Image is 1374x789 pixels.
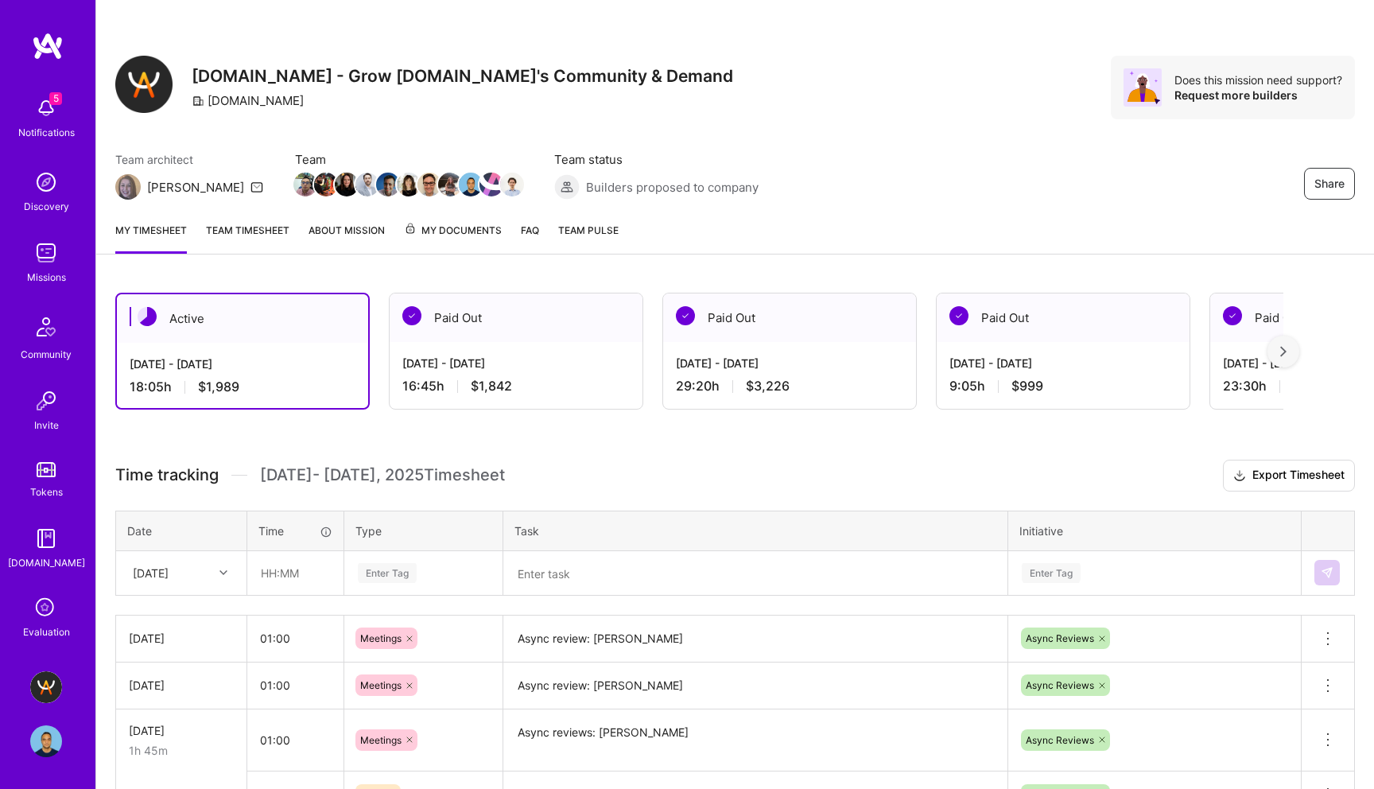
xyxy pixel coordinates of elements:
img: Invite [30,385,62,417]
img: logo [32,32,64,60]
div: Community [21,346,72,363]
i: icon Mail [250,181,263,193]
img: User Avatar [30,725,62,757]
input: HH:MM [247,719,343,761]
div: 29:20 h [676,378,903,394]
div: Evaluation [23,624,70,640]
div: Initiative [1019,523,1290,539]
span: My Documents [404,222,502,239]
img: Team Member Avatar [335,173,359,196]
a: Team Member Avatar [398,171,419,198]
div: [DATE] [129,630,234,647]
img: Team Member Avatar [459,173,483,196]
textarea: Async review: [PERSON_NAME] [505,664,1006,708]
div: [DOMAIN_NAME] [8,554,85,571]
img: Paid Out [1223,306,1242,325]
a: A.Team - Grow A.Team's Community & Demand [26,671,66,703]
div: Paid Out [390,293,642,342]
span: Builders proposed to company [586,179,759,196]
div: Paid Out [937,293,1190,342]
div: [DATE] - [DATE] [676,355,903,371]
img: discovery [30,166,62,198]
img: Active [138,307,157,326]
th: Type [344,511,503,550]
a: User Avatar [26,725,66,757]
button: Export Timesheet [1223,460,1355,492]
span: $1,842 [471,378,512,394]
a: Team Member Avatar [378,171,398,198]
span: Async Reviews [1026,679,1094,691]
div: Tokens [30,484,63,500]
a: Team Member Avatar [316,171,336,198]
img: Team Member Avatar [355,173,379,196]
img: Team Member Avatar [500,173,524,196]
textarea: Async review: [PERSON_NAME] [505,617,1006,661]
img: Paid Out [949,306,968,325]
div: Enter Tag [358,561,417,585]
span: $1,989 [198,379,239,395]
a: Team Member Avatar [357,171,378,198]
img: Team Member Avatar [293,173,317,196]
a: Team Member Avatar [295,171,316,198]
a: Team Pulse [558,222,619,254]
img: Team Member Avatar [479,173,503,196]
div: Request more builders [1174,87,1342,103]
input: HH:MM [247,617,343,659]
button: Share [1304,168,1355,200]
div: [DATE] - [DATE] [949,355,1177,371]
a: About Mission [309,222,385,254]
img: guide book [30,523,62,554]
div: Invite [34,417,59,433]
img: Team Architect [115,174,141,200]
span: Meetings [360,679,402,691]
div: [DATE] - [DATE] [402,355,630,371]
a: Team timesheet [206,222,289,254]
a: Team Member Avatar [419,171,440,198]
span: $999 [1011,378,1043,394]
span: Meetings [360,734,402,746]
a: Team Member Avatar [481,171,502,198]
a: FAQ [521,222,539,254]
img: Team Member Avatar [417,173,441,196]
span: 5 [49,92,62,105]
img: Team Member Avatar [314,173,338,196]
span: [DATE] - [DATE] , 2025 Timesheet [260,465,505,485]
a: Team Member Avatar [502,171,522,198]
div: [DATE] [133,565,169,581]
div: Notifications [18,124,75,141]
span: Meetings [360,632,402,644]
img: Paid Out [676,306,695,325]
img: Avatar [1124,68,1162,107]
img: Team Member Avatar [376,173,400,196]
div: Active [117,294,368,343]
i: icon CompanyGray [192,95,204,107]
a: My timesheet [115,222,187,254]
div: Does this mission need support? [1174,72,1342,87]
span: Team Pulse [558,224,619,236]
img: Team Member Avatar [438,173,462,196]
div: [DOMAIN_NAME] [192,92,304,109]
th: Date [116,511,247,550]
span: Time tracking [115,465,219,485]
a: My Documents [404,222,502,254]
a: Team Member Avatar [440,171,460,198]
a: Team Member Avatar [460,171,481,198]
img: teamwork [30,237,62,269]
span: Team status [554,151,759,168]
input: HH:MM [248,552,343,594]
img: Submit [1321,566,1333,579]
div: Missions [27,269,66,286]
i: icon SelectionTeam [31,593,61,624]
div: 18:05 h [130,379,355,395]
i: icon Download [1233,468,1246,484]
span: $3,226 [746,378,790,394]
div: Enter Tag [1022,561,1081,585]
div: Discovery [24,198,69,215]
img: bell [30,92,62,124]
img: Paid Out [402,306,421,325]
a: Team Member Avatar [336,171,357,198]
img: A.Team - Grow A.Team's Community & Demand [30,671,62,703]
i: icon Chevron [219,569,227,577]
h3: [DOMAIN_NAME] - Grow [DOMAIN_NAME]'s Community & Demand [192,66,733,86]
img: tokens [37,462,56,477]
